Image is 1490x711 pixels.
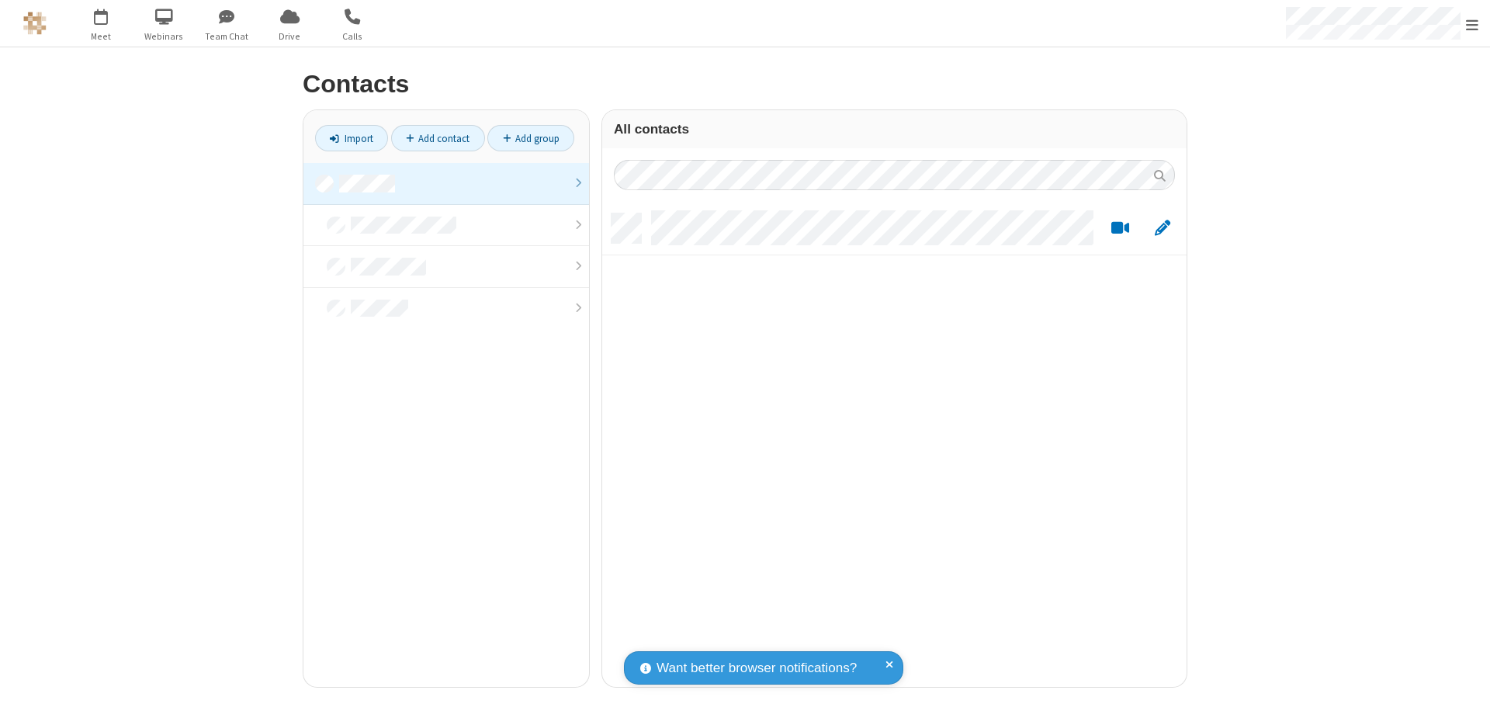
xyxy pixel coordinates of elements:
img: QA Selenium DO NOT DELETE OR CHANGE [23,12,47,35]
h3: All contacts [614,122,1175,137]
button: Edit [1147,219,1177,238]
span: Webinars [135,29,193,43]
h2: Contacts [303,71,1187,98]
span: Drive [261,29,319,43]
button: Start a video meeting [1105,219,1135,238]
span: Meet [72,29,130,43]
a: Import [315,125,388,151]
span: Team Chat [198,29,256,43]
span: Calls [324,29,382,43]
span: Want better browser notifications? [657,658,857,678]
a: Add contact [391,125,485,151]
a: Add group [487,125,574,151]
div: grid [602,202,1187,687]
